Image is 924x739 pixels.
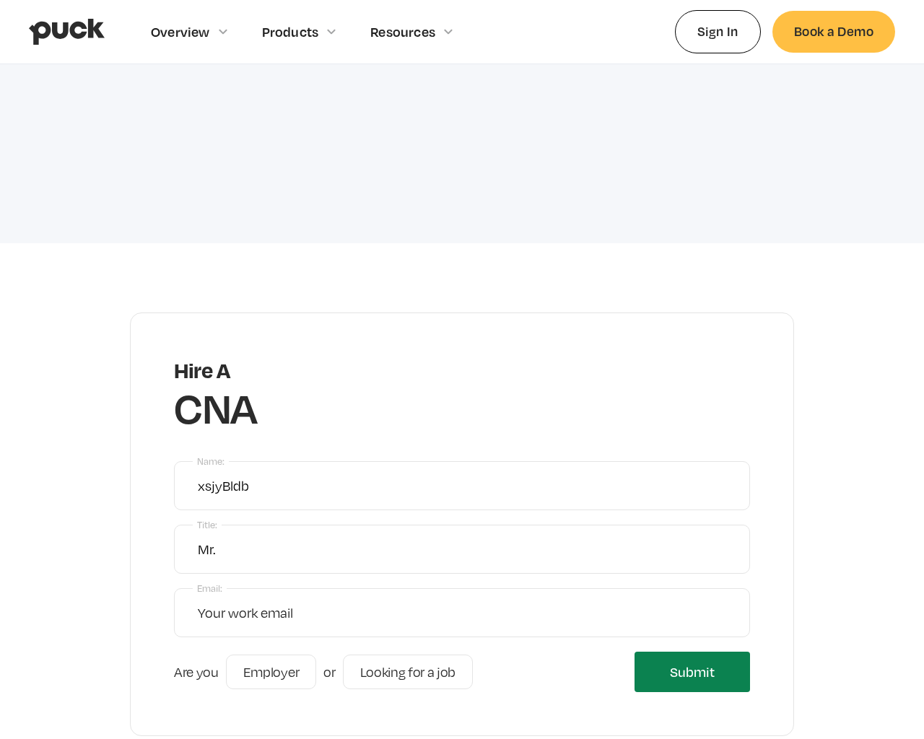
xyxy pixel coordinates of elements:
label: Name: [193,452,229,471]
input: Your work email [174,588,750,637]
a: Book a Demo [772,11,895,52]
form: Get Started [174,461,750,692]
label: Title: [193,515,222,535]
div: Hire A [174,357,257,382]
div: or [323,664,335,680]
input: Title at current role [174,525,750,574]
div: Overview [151,24,210,40]
input: Your full name [174,461,750,510]
label: Email: [193,579,227,598]
span: Looking for a job [360,665,456,679]
h2: CNA [174,380,257,434]
span: Employer [243,665,299,679]
div: Are you [174,664,219,680]
div: Products [262,24,319,40]
a: Sign In [675,10,761,53]
input: Submit [635,652,750,692]
div: Resources [370,24,435,40]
